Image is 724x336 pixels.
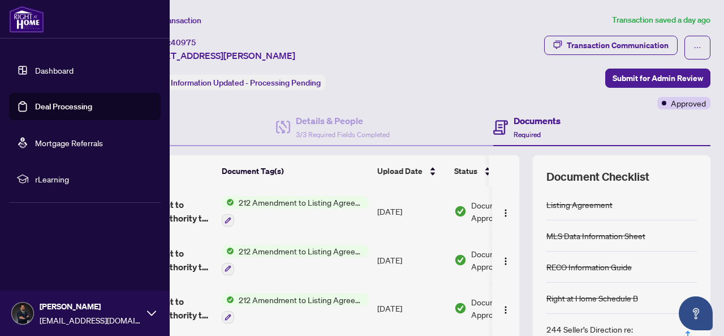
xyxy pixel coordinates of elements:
[514,114,561,127] h4: Documents
[544,36,678,55] button: Transaction Communication
[497,251,515,269] button: Logo
[546,169,649,185] span: Document Checklist
[693,44,701,52] span: ellipsis
[454,165,477,177] span: Status
[234,196,368,209] span: 212 Amendment to Listing Agreement - Authority to Offer for Lease Price Change/Extension/Amendmen...
[222,245,368,275] button: Status Icon212 Amendment to Listing Agreement - Authority to Offer for Lease Price Change/Extensi...
[471,248,541,273] span: Document Approved
[546,292,638,304] div: Right at Home Schedule B
[222,245,234,257] img: Status Icon
[35,65,74,75] a: Dashboard
[140,49,295,62] span: [STREET_ADDRESS][PERSON_NAME]
[217,155,373,187] th: Document Tag(s)
[35,101,92,112] a: Deal Processing
[296,114,390,127] h4: Details & People
[454,254,467,266] img: Document Status
[497,299,515,317] button: Logo
[612,14,710,27] article: Transaction saved a day ago
[546,229,645,242] div: MLS Data Information Sheet
[679,296,713,330] button: Open asap
[450,155,546,187] th: Status
[501,257,510,266] img: Logo
[471,296,541,321] span: Document Approved
[373,236,450,284] td: [DATE]
[234,294,368,306] span: 212 Amendment to Listing Agreement - Authority to Offer for Lease Price Change/Extension/Amendmen...
[613,69,703,87] span: Submit for Admin Review
[546,198,613,211] div: Listing Agreement
[234,245,368,257] span: 212 Amendment to Listing Agreement - Authority to Offer for Lease Price Change/Extension/Amendmen...
[514,130,541,139] span: Required
[35,138,103,148] a: Mortgage Referrals
[454,205,467,218] img: Document Status
[222,196,234,209] img: Status Icon
[141,15,201,25] span: View Transaction
[501,209,510,218] img: Logo
[9,6,44,33] img: logo
[471,199,541,224] span: Document Approved
[454,302,467,314] img: Document Status
[35,173,153,185] span: rLearning
[40,314,141,326] span: [EMAIL_ADDRESS][DOMAIN_NAME]
[373,155,450,187] th: Upload Date
[605,69,710,88] button: Submit for Admin Review
[497,202,515,220] button: Logo
[222,294,368,324] button: Status Icon212 Amendment to Listing Agreement - Authority to Offer for Lease Price Change/Extensi...
[40,300,141,313] span: [PERSON_NAME]
[171,78,321,88] span: Information Updated - Processing Pending
[373,284,450,333] td: [DATE]
[501,305,510,314] img: Logo
[222,196,368,227] button: Status Icon212 Amendment to Listing Agreement - Authority to Offer for Lease Price Change/Extensi...
[171,37,196,48] span: 40975
[373,187,450,236] td: [DATE]
[296,130,390,139] span: 3/3 Required Fields Completed
[140,75,325,90] div: Status:
[377,165,423,177] span: Upload Date
[546,261,632,273] div: RECO Information Guide
[671,97,706,109] span: Approved
[567,36,669,54] div: Transaction Communication
[12,303,33,324] img: Profile Icon
[222,294,234,306] img: Status Icon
